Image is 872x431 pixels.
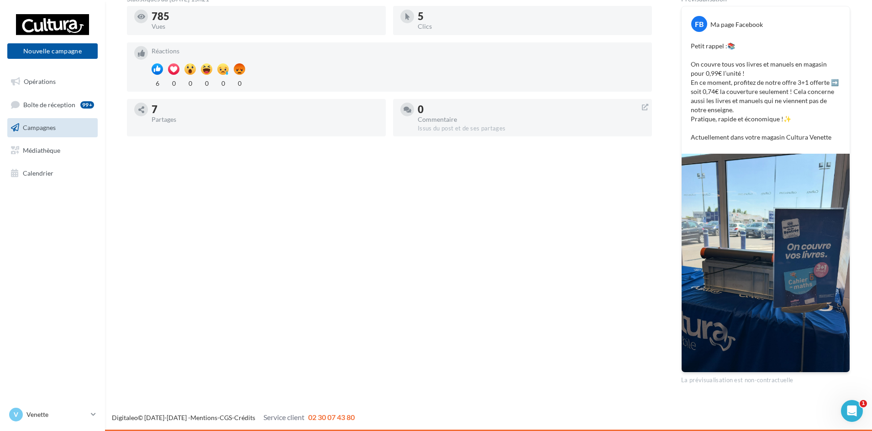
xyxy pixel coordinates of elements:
span: V [14,410,18,419]
span: Boîte de réception [23,100,75,108]
span: 02 30 07 43 80 [308,413,355,421]
span: © [DATE]-[DATE] - - - [112,414,355,421]
div: Partages [152,116,378,123]
a: Médiathèque [5,141,100,160]
div: 99+ [80,101,94,109]
div: Clics [418,23,645,30]
div: FB [691,16,707,32]
a: V Venette [7,406,98,423]
span: Calendrier [23,169,53,177]
div: 6 [152,77,163,88]
div: Ma page Facebook [710,20,763,29]
div: 7 [152,104,378,114]
span: Service client [263,413,305,421]
span: Campagnes [23,124,56,131]
a: Digitaleo [112,414,138,421]
div: Vues [152,23,378,30]
div: 0 [201,77,212,88]
div: La prévisualisation est non-contractuelle [681,373,850,384]
a: Calendrier [5,164,100,183]
div: 0 [217,77,229,88]
span: 1 [860,400,867,407]
iframe: Intercom live chat [841,400,863,422]
p: Petit rappel :📚 On couvre tous vos livres et manuels en magasin pour 0,99€ l’unité ! En ce moment... [691,42,840,142]
a: CGS [220,414,232,421]
a: Crédits [234,414,255,421]
button: Nouvelle campagne [7,43,98,59]
span: Opérations [24,78,56,85]
div: Réactions [152,48,645,54]
a: Campagnes [5,118,100,137]
a: Opérations [5,72,100,91]
a: Mentions [190,414,217,421]
div: 0 [184,77,196,88]
div: 5 [418,11,645,21]
span: Médiathèque [23,146,60,154]
div: Issus du post et de ses partages [418,125,645,133]
div: 0 [234,77,245,88]
div: 785 [152,11,378,21]
div: 0 [168,77,179,88]
div: Commentaire [418,116,645,123]
a: Boîte de réception99+ [5,95,100,114]
p: Venette [26,410,87,419]
div: 0 [418,104,645,114]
